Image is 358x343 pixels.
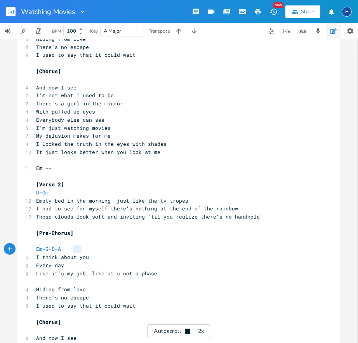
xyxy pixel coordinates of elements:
[194,324,208,338] div: 2x
[36,245,42,252] span: Em
[90,29,98,33] div: Key
[36,286,86,293] span: Hiding from love
[36,35,86,42] span: Hiding from love
[36,124,111,131] span: I’m just watching movies
[52,245,55,252] span: D
[36,318,61,325] span: [Chorus]
[36,302,136,309] span: I used to say that it could wait
[58,245,61,252] span: A
[36,294,89,301] span: There’s no escape
[285,5,320,18] button: Share
[104,28,121,35] span: A Major
[36,205,238,212] span: I had to see for myself there's nothing at the end of the rainbow
[273,2,283,8] div: New
[36,197,188,204] span: Empty bed in the morning, just like the tv tropes
[36,44,89,51] span: There’s no escape
[36,254,89,261] span: I think about you
[36,262,64,269] span: Every day
[36,181,64,188] span: [Verse 2]
[301,8,314,15] div: Share
[42,189,49,196] span: Gm
[21,8,75,15] span: Watching Movies
[36,245,64,252] span: - - -
[36,132,111,139] span: My delusion makes for me
[36,189,52,196] span: -
[36,149,160,156] span: It just looks better when you look at me
[266,5,281,19] button: New
[36,108,95,115] span: With puffed up eyes
[36,213,260,220] span: Those clouds look soft and inviting 'til you realize there's no handhold
[36,100,123,107] span: There’s a girl in the mirror
[36,270,157,277] span: Like it's my job, like it's not a phase
[147,324,210,338] div: Autoscroll
[342,3,352,21] button: E
[36,68,61,75] span: [Chorus]
[36,84,76,91] span: And now I see
[36,334,76,341] span: And now I see
[45,245,49,252] span: G
[149,29,170,33] div: Transpose
[36,51,136,58] span: I used to say that it could wait
[36,189,39,196] span: D
[36,229,73,236] span: [Pre-Chorus]
[36,164,52,171] span: Em --
[36,92,114,99] span: I’m not what I used to be
[36,116,104,123] span: Everybody else can see
[52,29,61,33] div: BPM
[36,140,167,147] span: I looked the truth in the eyes with shades
[342,7,352,17] div: Erin Nicole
